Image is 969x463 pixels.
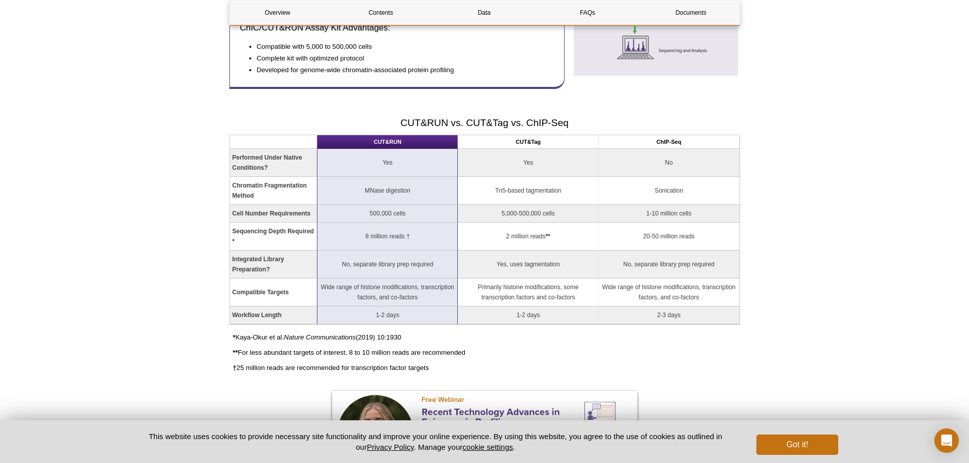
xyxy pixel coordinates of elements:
a: Contents [333,1,429,25]
strong: Workflow Length [232,312,282,319]
em: Nature Communications [284,333,356,341]
h3: ChIC/CUT&RUN Assay Kit Advantages: [240,22,554,34]
li: Compatible with 5,000 to 500,000 cells [257,42,544,52]
td: Sonication [599,177,739,205]
td: Yes [458,149,599,177]
td: Wide range of histone modifications, transcription factors, and co-factors [599,279,739,306]
a: Privacy Policy [367,443,414,451]
td: Wide range of histone modifications, transcription factors, and co-factors [317,279,458,306]
td: No, separate library prep required [317,251,458,279]
td: Yes [317,149,458,177]
td: 1-10 million cells [599,205,739,223]
div: Open Intercom Messenger [934,428,959,453]
li: Developed for genome-wide chromatin-associated protein profiling [257,65,544,75]
p: This website uses cookies to provide necessary site functionality and improve your online experie... [131,431,740,452]
button: Got it! [756,435,838,455]
td: 20-50 million reads [599,223,739,251]
p: 25 million reads are recommended for transcription factor targets [233,363,740,373]
a: FAQs [540,1,635,25]
strong: Sequencing Depth Required * [232,228,314,245]
th: CUT&RUN [317,135,458,149]
td: 5,000-500,000 cells [458,205,599,223]
p: Kaya-Okur et al. (2019) 10:1930 [233,332,740,343]
th: ChIP-Seq [599,135,739,149]
td: MNase digestion [317,177,458,205]
h2: CUT&RUN vs. CUT&Tag vs. ChIP-Seq [229,116,740,130]
td: Primarily histone modifications, some transcription factors and co-factors [458,279,599,306]
strong: † [233,364,237,372]
td: No [599,149,739,177]
td: No, separate library prep required [599,251,739,279]
td: Yes, uses tagmentation [458,251,599,279]
td: 8 million reads † [317,223,458,251]
a: Data [436,1,532,25]
strong: Performed Under Native Conditions? [232,154,302,171]
strong: Chromatin Fragmentation Method [232,182,307,199]
td: 500,000 cells [317,205,458,223]
li: Complete kit with optimized protocol [257,53,544,64]
strong: Compatible Targets [232,289,289,296]
strong: Integrated Library Preparation? [232,256,284,273]
a: Documents [643,1,739,25]
p: For less abundant targets of interest, 8 to 10 million reads are recommended [233,348,740,358]
td: 2-3 days [599,306,739,324]
td: 1-2 days [458,306,599,324]
td: Tn5-based tagmentation [458,177,599,205]
td: 2 million reads [458,223,599,251]
button: cookie settings [462,443,513,451]
a: Overview [230,1,326,25]
th: CUT&Tag [458,135,599,149]
strong: Cell Number Requirements [232,210,311,217]
td: 1-2 days [317,306,458,324]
